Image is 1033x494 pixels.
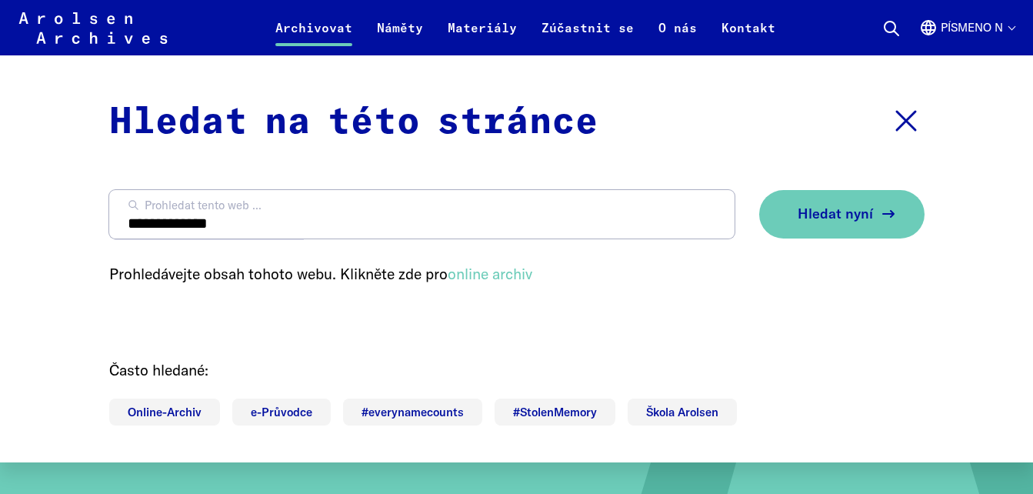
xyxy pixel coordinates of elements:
[628,399,737,426] a: Škola Arolsen
[448,265,532,283] a: online archiv
[646,18,709,55] a: O nás
[343,399,482,426] a: #everynamecounts
[495,399,615,426] a: #StolenMemory
[109,263,925,285] p: Prohledávejte obsah tohoto webu. Klikněte zde pro
[365,18,435,55] a: Náměty
[109,399,220,426] a: Online-Archiv
[263,18,365,55] a: Archivovat
[263,9,788,46] nav: Primární
[529,18,646,55] a: Zúčastnit se
[759,190,925,239] button: Hledat nyní
[232,399,331,426] a: e-Průvodce
[941,21,1003,34] font: písmeno n
[435,18,529,55] a: Materiály
[109,95,598,150] p: Hledat na této stránce
[919,18,1015,55] button: angličtina, výběr jazyka
[709,18,788,55] a: Kontakt
[109,359,925,382] p: Často hledané:
[798,206,873,222] span: Hledat nyní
